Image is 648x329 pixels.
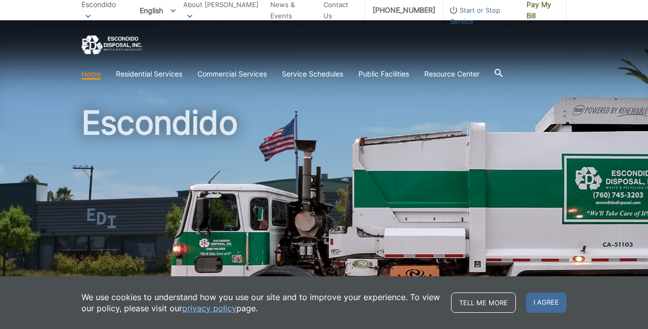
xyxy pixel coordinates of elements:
a: Home [82,68,101,80]
a: privacy policy [182,303,236,314]
a: EDCD logo. Return to the homepage. [82,35,142,55]
a: Residential Services [116,68,182,80]
span: I agree [526,293,566,313]
a: Service Schedules [282,68,343,80]
p: We use cookies to understand how you use our site and to improve your experience. To view our pol... [82,291,441,314]
a: Tell me more [451,293,516,313]
a: Resource Center [424,68,479,80]
a: Public Facilities [358,68,409,80]
a: Commercial Services [197,68,267,80]
span: English [132,2,183,19]
h1: Escondido [82,106,566,329]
